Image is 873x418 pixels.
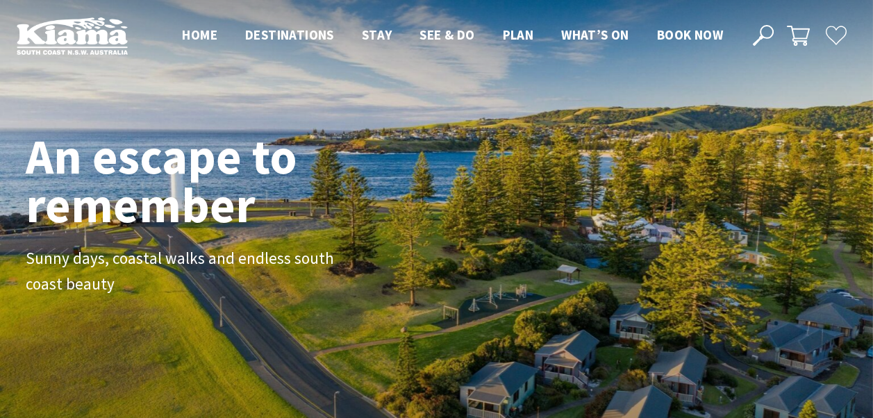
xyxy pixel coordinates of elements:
p: Sunny days, coastal walks and endless south coast beauty [26,246,338,297]
nav: Main Menu [168,24,737,47]
h1: An escape to remember [26,132,408,229]
img: Kiama Logo [17,17,128,55]
span: Home [182,26,217,43]
span: See & Do [419,26,474,43]
span: Destinations [245,26,334,43]
span: Stay [362,26,392,43]
span: Book now [657,26,723,43]
span: Plan [503,26,534,43]
span: What’s On [561,26,629,43]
